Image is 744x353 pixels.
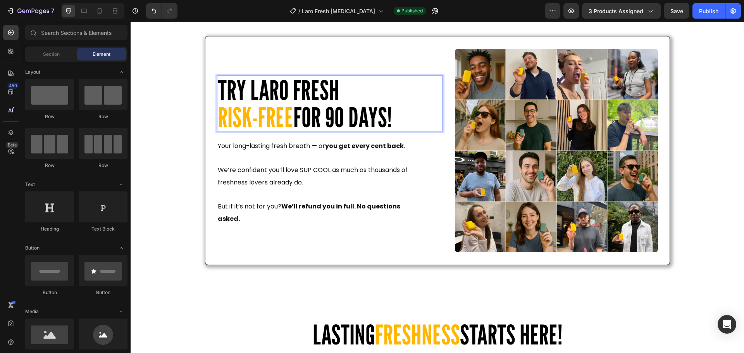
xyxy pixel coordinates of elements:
[582,3,661,19] button: 3 products assigned
[298,7,300,15] span: /
[115,242,127,254] span: Toggle open
[115,66,127,78] span: Toggle open
[87,144,277,165] span: We’re confident you’ll love SUP COOL as much as thousands of freshness lovers already do.
[25,226,74,232] div: Heading
[79,113,127,120] div: Row
[589,7,643,15] span: 3 products assigned
[245,296,329,329] span: FRESHNESS
[3,3,58,19] button: 7
[329,296,432,329] span: STARTS HERE!
[146,3,177,19] div: Undo/Redo
[43,51,60,58] span: Section
[692,3,725,19] button: Publish
[7,83,19,89] div: 450
[302,7,375,15] span: Laro Fresh [MEDICAL_DATA]
[699,7,718,15] div: Publish
[87,180,270,201] span: But if it’s not for you?
[79,289,127,296] div: Button
[163,79,261,112] span: FOR 90 DAYS!
[87,180,270,201] strong: We’ll refund you in full. No questions asked.
[25,289,74,296] div: Button
[25,181,35,188] span: Text
[93,51,110,58] span: Element
[87,120,274,129] span: Your long-lasting fresh breath — or .
[25,113,74,120] div: Row
[25,162,74,169] div: Row
[324,27,528,231] img: gempages_567414619656684453-310755c6-5a1b-44f0-922d-4ca5f758bb79.jpg
[718,315,736,334] div: Open Intercom Messenger
[51,6,54,15] p: 7
[25,69,40,76] span: Layout
[182,296,245,329] span: LASTING
[25,308,39,315] span: Media
[115,305,127,318] span: Toggle open
[79,162,127,169] div: Row
[670,8,683,14] span: Save
[25,25,127,40] input: Search Sections & Elements
[79,226,127,232] div: Text Block
[131,22,744,353] iframe: Design area
[115,178,127,191] span: Toggle open
[25,245,40,251] span: Button
[664,3,689,19] button: Save
[195,120,273,129] strong: you get every cent back
[6,142,19,148] div: Beta
[401,7,423,14] span: Published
